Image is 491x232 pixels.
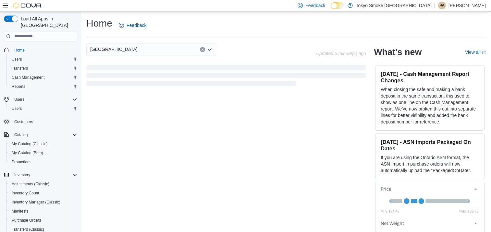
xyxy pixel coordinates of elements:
[381,71,479,84] h3: [DATE] - Cash Management Report Changes
[12,57,22,62] span: Users
[9,149,46,157] a: My Catalog (Beta)
[1,117,80,126] button: Customers
[86,66,366,87] span: Loading
[9,140,77,148] span: My Catalog (Classic)
[434,2,436,9] p: |
[12,96,77,103] span: Users
[9,158,34,166] a: Promotions
[6,207,80,216] button: Manifests
[12,118,77,126] span: Customers
[6,148,80,157] button: My Catalog (Beta)
[12,171,77,179] span: Inventory
[316,51,366,56] p: Updated 5 minute(s) ago
[381,154,479,174] p: If you are using the Ontario ASN format, the ASN Import in purchase orders will now automatically...
[127,22,146,29] span: Feedback
[6,55,80,64] button: Users
[14,97,24,102] span: Users
[9,198,63,206] a: Inventory Manager (Classic)
[305,2,325,9] span: Feedback
[9,55,24,63] a: Users
[6,104,80,113] button: Users
[381,86,479,125] p: When closing the safe and making a bank deposit in the same transaction, this used to show as one...
[6,189,80,198] button: Inventory Count
[12,171,33,179] button: Inventory
[12,218,41,223] span: Purchase Orders
[331,2,344,9] input: Dark Mode
[439,2,444,9] span: PA
[9,140,50,148] a: My Catalog (Classic)
[374,47,422,57] h2: What's new
[9,216,77,224] span: Purchase Orders
[1,130,80,139] button: Catalog
[200,47,205,52] button: Clear input
[6,139,80,148] button: My Catalog (Classic)
[9,189,77,197] span: Inventory Count
[9,189,42,197] a: Inventory Count
[9,216,44,224] a: Purchase Orders
[116,19,149,32] a: Feedback
[9,105,77,112] span: Users
[12,141,48,146] span: My Catalog (Classic)
[9,207,77,215] span: Manifests
[9,105,24,112] a: Users
[9,198,77,206] span: Inventory Manager (Classic)
[9,74,47,81] a: Cash Management
[12,181,49,187] span: Adjustments (Classic)
[6,73,80,82] button: Cash Management
[12,159,31,165] span: Promotions
[12,191,39,196] span: Inventory Count
[6,157,80,167] button: Promotions
[12,131,30,139] button: Catalog
[465,50,486,55] a: View allExternal link
[12,84,25,89] span: Reports
[18,16,77,29] span: Load All Apps in [GEOGRAPHIC_DATA]
[12,209,28,214] span: Manifests
[14,48,25,53] span: Home
[12,75,44,80] span: Cash Management
[9,83,77,90] span: Reports
[9,55,77,63] span: Users
[448,2,486,9] p: [PERSON_NAME]
[6,216,80,225] button: Purchase Orders
[14,119,33,124] span: Customers
[86,17,112,30] h1: Home
[12,227,44,232] span: Transfers (Classic)
[12,96,27,103] button: Users
[90,45,138,53] span: [GEOGRAPHIC_DATA]
[6,64,80,73] button: Transfers
[438,2,446,9] div: Phoebe Andreason
[12,131,77,139] span: Catalog
[12,200,60,205] span: Inventory Manager (Classic)
[381,139,479,152] h3: [DATE] - ASN Imports Packaged On Dates
[12,46,27,54] a: Home
[6,82,80,91] button: Reports
[1,95,80,104] button: Users
[14,132,28,137] span: Catalog
[12,106,22,111] span: Users
[1,170,80,180] button: Inventory
[482,51,486,54] svg: External link
[6,180,80,189] button: Adjustments (Classic)
[9,74,77,81] span: Cash Management
[9,149,77,157] span: My Catalog (Beta)
[12,118,36,126] a: Customers
[9,83,28,90] a: Reports
[13,2,42,9] img: Cova
[12,150,43,156] span: My Catalog (Beta)
[9,180,52,188] a: Adjustments (Classic)
[6,198,80,207] button: Inventory Manager (Classic)
[1,45,80,55] button: Home
[9,180,77,188] span: Adjustments (Classic)
[14,172,30,178] span: Inventory
[12,46,77,54] span: Home
[207,47,212,52] button: Open list of options
[9,158,77,166] span: Promotions
[9,64,31,72] a: Transfers
[356,2,432,9] p: Tokyo Smoke [GEOGRAPHIC_DATA]
[9,64,77,72] span: Transfers
[9,207,31,215] a: Manifests
[12,66,28,71] span: Transfers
